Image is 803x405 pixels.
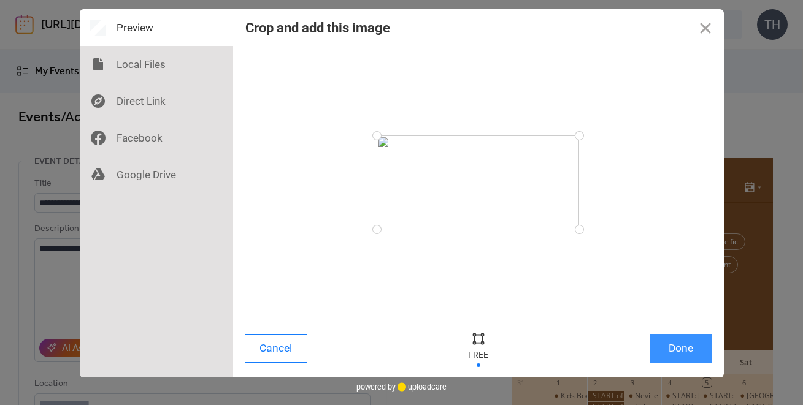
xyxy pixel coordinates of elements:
[687,9,724,46] button: Close
[356,377,447,396] div: powered by
[245,334,307,363] button: Cancel
[80,46,233,83] div: Local Files
[80,83,233,119] div: Direct Link
[396,382,447,392] a: uploadcare
[80,156,233,193] div: Google Drive
[80,119,233,156] div: Facebook
[80,9,233,46] div: Preview
[245,20,390,36] div: Crop and add this image
[650,334,712,363] button: Done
